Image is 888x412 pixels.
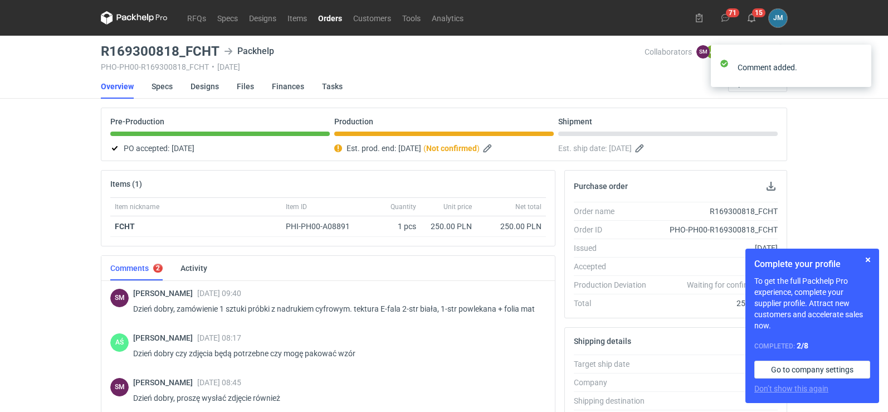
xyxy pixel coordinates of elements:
[754,361,870,379] a: Go to company settings
[769,9,787,27] div: Joanna Myślak
[477,144,480,153] em: )
[574,377,655,388] div: Company
[515,202,541,211] span: Net total
[286,221,360,232] div: PHI-PH00-A08891
[237,74,254,99] a: Files
[655,206,778,217] div: R169300818_FCHT
[110,117,164,126] p: Pre-Production
[272,74,304,99] a: Finances
[574,358,655,370] div: Target ship date
[655,224,778,235] div: PHO-PH00-R169300818_FCHT
[133,391,537,405] p: Dzień dobry, proszę wysłać zdjęcie również
[574,261,655,272] div: Accepted
[425,221,472,232] div: 250.00 PLN
[110,142,330,155] div: PO accepted:
[110,378,129,396] div: Sebastian Markut
[115,222,135,231] a: FCHT
[286,202,307,211] span: Item ID
[574,279,655,290] div: Production Deviation
[156,264,160,272] div: 2
[334,117,373,126] p: Production
[426,11,469,25] a: Analytics
[558,117,592,126] p: Shipment
[574,243,655,254] div: Issued
[743,9,760,27] button: 15
[313,11,348,25] a: Orders
[212,11,243,25] a: Specs
[172,142,194,155] span: [DATE]
[687,279,778,290] em: Waiting for confirmation...
[481,221,541,232] div: 250.00 PLN
[423,144,426,153] em: (
[754,340,870,352] div: Completed:
[110,333,129,352] figcaption: AŚ
[101,74,134,99] a: Overview
[110,289,129,307] figcaption: SM
[574,206,655,217] div: Order name
[655,261,778,272] div: [DATE]
[574,224,655,235] div: Order ID
[110,378,129,396] figcaption: SM
[855,61,862,73] button: close
[574,182,628,191] h2: Purchase order
[224,45,274,58] div: Packhelp
[322,74,343,99] a: Tasks
[754,258,870,271] h1: Complete your profile
[110,256,163,280] a: Comments2
[133,333,197,342] span: [PERSON_NAME]
[609,142,632,155] span: [DATE]
[282,11,313,25] a: Items
[696,45,710,59] figcaption: SM
[110,333,129,352] div: Adrian Świerżewski
[397,11,426,25] a: Tools
[558,142,778,155] div: Est. ship date:
[133,302,537,316] p: Dzień dobry, zamówienie 1 sztuki próbki z nadrukiem cyfrowym. tektura E-fala 2-str biała, 1-str p...
[769,9,787,27] button: JM
[655,377,778,388] div: Packhelp
[391,202,416,211] span: Quantity
[152,74,173,99] a: Specs
[398,142,421,155] span: [DATE]
[634,142,647,155] button: Edit estimated shipping date
[191,74,219,99] a: Designs
[482,142,495,155] button: Edit estimated production end date
[645,47,692,56] span: Collaborators
[655,243,778,254] div: [DATE]
[180,256,207,280] a: Activity
[348,11,397,25] a: Customers
[738,62,855,73] div: Comment added.
[197,289,241,298] span: [DATE] 09:40
[133,347,537,360] p: Dzień dobry czy zdjęcia będą potrzebne czy mogę pakować wzór
[754,275,870,331] p: To get the full Packhelp Pro experience, complete your supplier profile. Attract new customers an...
[133,378,197,387] span: [PERSON_NAME]
[861,253,875,266] button: Skip for now
[101,11,168,25] svg: Packhelp Pro
[110,289,129,307] div: Sebastian Markut
[574,298,655,309] div: Total
[655,298,778,309] div: 250.00 PLN
[797,341,808,350] strong: 2 / 8
[101,62,645,71] div: PHO-PH00-R169300818_FCHT [DATE]
[110,180,142,188] h2: Items (1)
[334,142,554,155] div: Est. prod. end:
[426,144,477,153] strong: Not confirmed
[365,216,421,237] div: 1 pcs
[182,11,212,25] a: RFQs
[443,202,472,211] span: Unit price
[115,202,159,211] span: Item nickname
[133,289,197,298] span: [PERSON_NAME]
[754,383,828,394] button: Don’t show this again
[212,62,214,71] span: •
[716,9,734,27] button: 71
[574,337,631,346] h2: Shipping details
[197,333,241,342] span: [DATE] 08:17
[197,378,241,387] span: [DATE] 08:45
[243,11,282,25] a: Designs
[101,45,219,58] h3: R169300818_FCHT
[574,395,655,406] div: Shipping destination
[764,180,778,193] button: Download PO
